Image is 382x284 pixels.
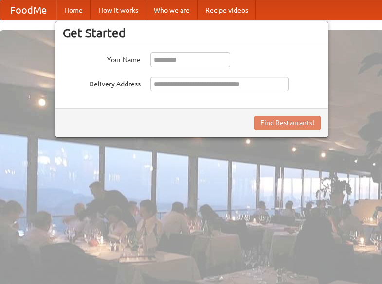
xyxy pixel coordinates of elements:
[198,0,256,20] a: Recipe videos
[63,77,141,89] label: Delivery Address
[254,116,321,130] button: Find Restaurants!
[146,0,198,20] a: Who we are
[0,0,56,20] a: FoodMe
[63,52,141,65] label: Your Name
[56,0,91,20] a: Home
[91,0,146,20] a: How it works
[63,26,321,40] h3: Get Started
